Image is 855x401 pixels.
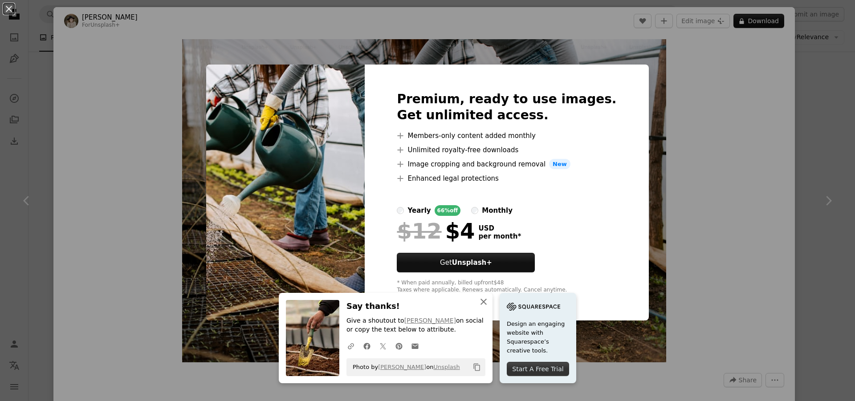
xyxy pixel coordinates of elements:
[478,232,521,240] span: per month *
[348,360,460,374] span: Photo by on
[359,337,375,355] a: Share on Facebook
[469,360,484,375] button: Copy to clipboard
[346,300,485,313] h3: Say thanks!
[433,364,460,370] a: Unsplash
[549,159,570,170] span: New
[507,300,560,313] img: file-1705255347840-230a6ab5bca9image
[346,316,485,334] p: Give a shoutout to on social or copy the text below to attribute.
[397,219,441,243] span: $12
[397,130,616,141] li: Members-only content added monthly
[397,159,616,170] li: Image cropping and background removal
[397,279,616,294] div: * When paid annually, billed upfront $48 Taxes where applicable. Renews automatically. Cancel any...
[397,91,616,123] h2: Premium, ready to use images. Get unlimited access.
[378,364,426,370] a: [PERSON_NAME]
[375,337,391,355] a: Share on Twitter
[397,207,404,214] input: yearly66%off
[452,259,492,267] strong: Unsplash+
[397,145,616,155] li: Unlimited royalty-free downloads
[482,205,513,216] div: monthly
[206,65,365,321] img: premium_photo-1679862571874-f95ba3088c25
[500,293,576,383] a: Design an engaging website with Squarespace’s creative tools.Start A Free Trial
[407,205,431,216] div: yearly
[435,205,461,216] div: 66% off
[507,320,569,355] span: Design an engaging website with Squarespace’s creative tools.
[507,362,569,376] div: Start A Free Trial
[407,337,423,355] a: Share over email
[404,317,456,324] a: [PERSON_NAME]
[471,207,478,214] input: monthly
[397,253,535,272] button: GetUnsplash+
[391,337,407,355] a: Share on Pinterest
[397,173,616,184] li: Enhanced legal protections
[397,219,475,243] div: $4
[478,224,521,232] span: USD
